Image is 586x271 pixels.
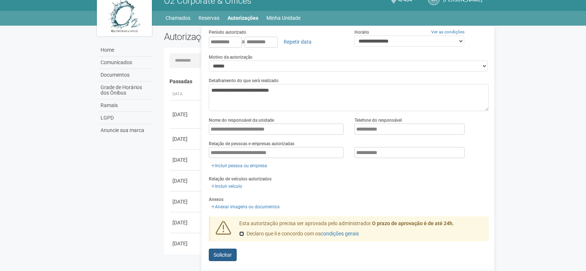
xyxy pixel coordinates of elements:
[279,36,316,48] a: Repetir data
[354,29,369,36] label: Horário
[99,112,153,124] a: LGPD
[234,220,489,241] div: Esta autorização precisa ser aprovada pelo administrador.
[172,111,200,118] div: [DATE]
[209,162,269,170] a: Incluir pessoa ou empresa
[209,117,274,124] label: Nome do responsável da unidade
[209,182,244,190] a: Incluir veículo
[209,176,272,182] label: Relação de veículos autorizados
[209,77,279,84] label: Detalhamento do que será realizado
[172,198,200,205] div: [DATE]
[172,240,200,247] div: [DATE]
[209,203,282,211] a: Anexar imagens ou documentos
[209,196,223,203] label: Anexos
[99,44,153,56] a: Home
[172,177,200,184] div: [DATE]
[172,219,200,226] div: [DATE]
[172,156,200,164] div: [DATE]
[170,88,203,100] th: Data
[99,56,153,69] a: Comunicados
[170,79,484,84] h4: Passadas
[99,124,153,136] a: Anuncie sua marca
[239,230,359,238] label: Declaro que li e concordo com os
[266,13,301,23] a: Minha Unidade
[431,29,465,34] a: Ver as condições
[99,99,153,112] a: Ramais
[99,81,153,99] a: Grade de Horários dos Ônibus
[354,117,402,124] label: Telefone do responsável
[172,135,200,143] div: [DATE]
[99,69,153,81] a: Documentos
[164,31,321,42] h2: Autorizações
[199,13,219,23] a: Reservas
[165,13,190,23] a: Chamados
[372,220,454,226] strong: O prazo de aprovação é de até 24h.
[209,29,246,36] label: Período autorizado
[209,249,237,261] button: Solicitar
[209,54,252,61] label: Motivo da autorização
[239,231,244,236] input: Declaro que li e concordo com oscondições gerais
[228,13,258,23] a: Autorizações
[214,252,232,258] span: Solicitar
[321,231,359,237] a: condições gerais
[209,36,343,48] div: a
[209,140,294,147] label: Relação de pessoas e empresas autorizadas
